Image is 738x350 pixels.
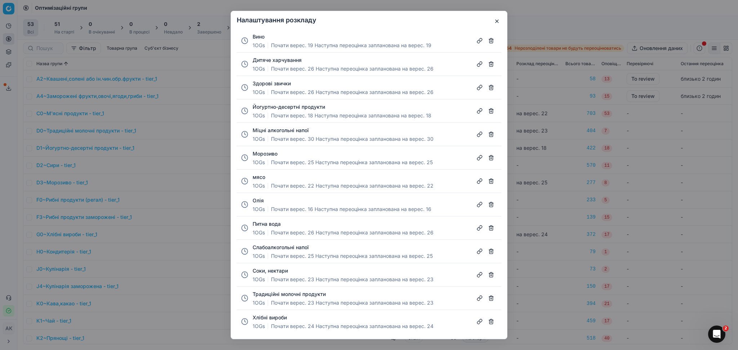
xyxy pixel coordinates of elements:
button: Вино [253,33,264,40]
span: 1 OGs [253,299,265,306]
span: Почати верес. 19 Наступна переоцінка запланована на верес. 19 [271,42,431,49]
span: 2 [723,326,729,331]
button: Хлібні вироби [253,314,287,321]
span: Почати верес. 30 Наступна переоцінка запланована на верес. 30 [271,135,434,143]
span: Почати верес. 24 Наступна переоцінка запланована на верес. 24 [271,323,434,330]
button: Традиційні молочні продукти [253,291,326,298]
span: 1 OGs [253,159,265,166]
button: Йогуртно-десертні продукти [253,103,325,111]
button: Слабоалкогольні напої [253,244,309,251]
span: 1 OGs [253,135,265,143]
span: 1 OGs [253,276,265,283]
span: 1 OGs [253,252,265,260]
span: 1 OGs [253,89,265,96]
span: 1 OGs [253,323,265,330]
button: Дитяче харчування [253,57,302,64]
span: Почати верес. 18 Наступна переоцінка запланована на верес. 18 [271,112,431,119]
button: Соки, нектари [253,267,288,274]
button: Міцні алкогольні напої [253,127,309,134]
button: мясо [253,174,265,181]
span: Почати верес. 22 Наступна переоцінка запланована на верес. 22 [271,182,434,189]
span: 1 OGs [253,112,265,119]
span: 1 OGs [253,182,265,189]
button: Морозиво [253,150,277,157]
span: 1 OGs [253,65,265,72]
button: Питна вода [253,220,281,228]
iframe: Intercom live chat [708,326,725,343]
span: Почати верес. 26 Наступна переоцінка запланована на верес. 26 [271,89,434,96]
span: Почати верес. 26 Наступна переоцінка запланована на верес. 26 [271,229,434,236]
span: Почати верес. 23 Наступна переоцінка запланована на верес. 23 [271,276,434,283]
span: 1 OGs [253,229,265,236]
span: Почати верес. 23 Наступна переоцінка запланована на верес. 23 [271,299,434,306]
button: Олія [253,197,264,204]
span: Почати верес. 25 Наступна переоцінка запланована на верес. 25 [271,159,433,166]
span: Почати верес. 16 Наступна переоцінка запланована на верес. 16 [271,206,431,213]
span: 1 OGs [253,206,265,213]
span: 1 OGs [253,42,265,49]
h2: Налаштування розкладу [237,17,501,23]
span: Почати верес. 25 Наступна переоцінка запланована на верес. 25 [271,252,433,260]
button: Здорові звички [253,80,291,87]
span: Почати верес. 26 Наступна переоцінка запланована на верес. 26 [271,65,434,72]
